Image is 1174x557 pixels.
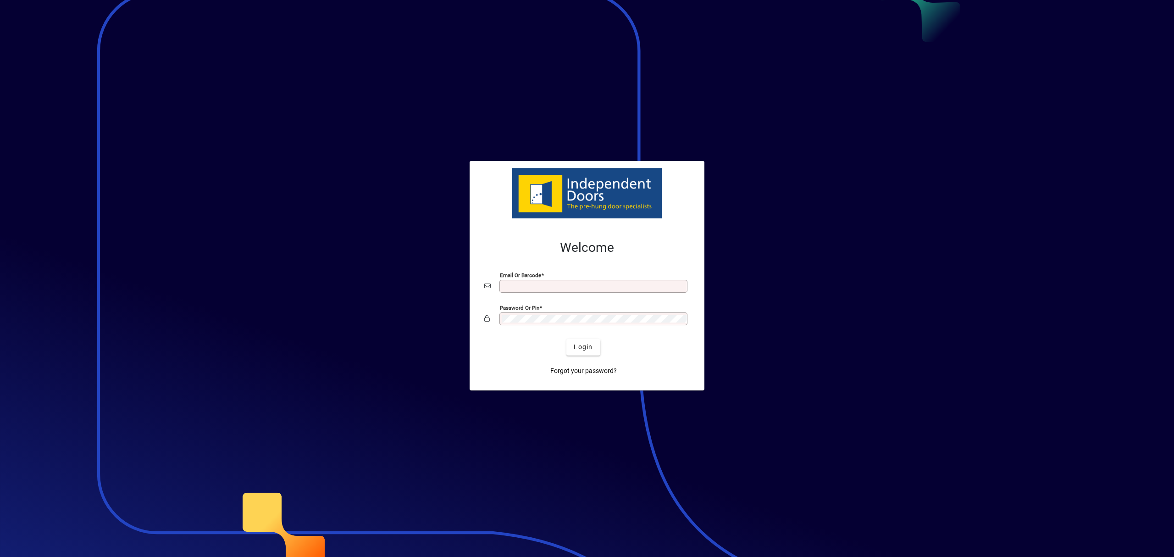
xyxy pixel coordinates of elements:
mat-label: Email or Barcode [500,272,541,278]
mat-label: Password or Pin [500,304,539,311]
span: Forgot your password? [550,366,617,376]
h2: Welcome [484,240,690,256]
button: Login [566,339,600,356]
span: Login [574,342,593,352]
a: Forgot your password? [547,363,620,379]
